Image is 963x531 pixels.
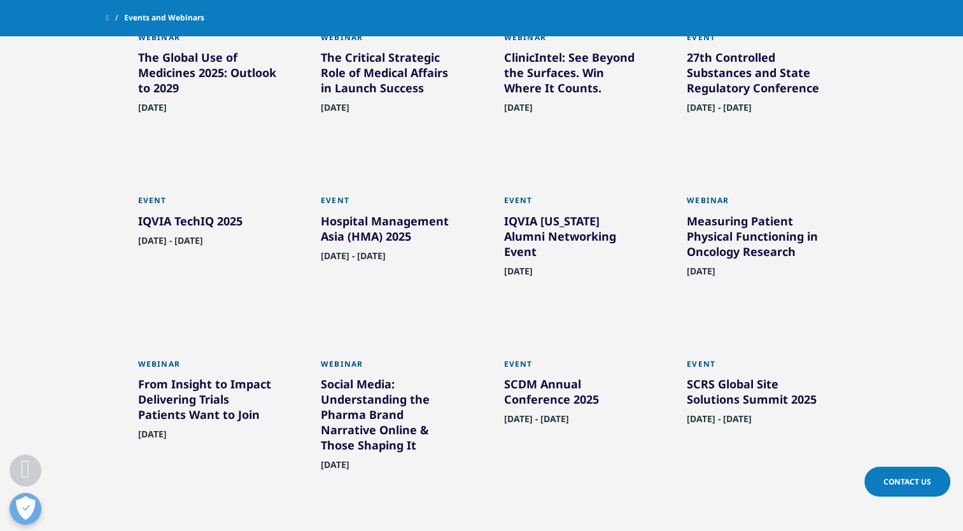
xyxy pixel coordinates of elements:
span: [DATE] - [DATE] [138,234,203,254]
div: Event [504,195,643,213]
span: [DATE] [504,265,533,285]
div: IQVIA TechIQ 2025 [138,213,277,234]
span: [DATE] [138,428,167,448]
span: [DATE] [321,101,349,121]
span: [DATE] [687,265,715,285]
div: The Critical Strategic Role of Medical Affairs in Launch Success [321,50,460,101]
div: Webinar [138,359,277,376]
div: Event [138,195,277,213]
a: Event Hospital Management Asia (HMA) 2025 [DATE] - [DATE] [321,195,460,291]
div: SCDM Annual Conference 2025 [504,376,643,412]
a: Event SCDM Annual Conference 2025 [DATE] - [DATE] [504,359,643,455]
div: The Global Use of Medicines 2025: Outlook to 2029 [138,50,277,101]
a: Webinar Social Media: Understanding the Pharma Brand Narrative Online & Those Shaping It [DATE] [321,359,460,500]
a: Webinar Measuring Patient Physical Functioning in Oncology Research [DATE] [687,195,826,306]
div: Webinar [321,32,460,50]
div: From Insight to Impact Delivering Trials Patients Want to Join [138,376,277,427]
div: Event [687,32,826,50]
a: Webinar The Global Use of Medicines 2025: Outlook to 2029 [DATE] [138,32,277,143]
div: ClinicIntel: See Beyond the Surfaces. Win Where It Counts. [504,50,643,101]
div: IQVIA [US_STATE] Alumni Networking Event [504,213,643,264]
span: [DATE] - [DATE] [321,250,386,269]
button: Open Preferences [10,493,41,525]
span: [DATE] - [DATE] [504,413,569,432]
a: Contact Us [864,467,950,497]
span: [DATE] - [DATE] [687,413,752,432]
div: Webinar [138,32,277,50]
a: Event SCRS Global Site Solutions Summit 2025 [DATE] - [DATE] [687,359,826,455]
div: SCRS Global Site Solutions Summit 2025 [687,376,826,412]
div: Webinar [504,32,643,50]
a: Webinar From Insight to Impact Delivering Trials Patients Want to Join [DATE] [138,359,277,470]
span: [DATE] [504,101,533,121]
a: Event IQVIA TechIQ 2025 [DATE] - [DATE] [138,195,277,276]
span: [DATE] [321,458,349,478]
div: Webinar [321,359,460,376]
div: Event [687,359,826,376]
div: Webinar [687,195,826,213]
div: 27th Controlled Substances and State Regulatory Conference [687,50,826,101]
div: Measuring Patient Physical Functioning in Oncology Research [687,213,826,264]
span: [DATE] - [DATE] [687,101,752,121]
div: Event [321,195,460,213]
span: [DATE] [138,101,167,121]
div: Social Media: Understanding the Pharma Brand Narrative Online & Those Shaping It [321,376,460,458]
div: Event [504,359,643,376]
span: Events and Webinars [124,6,204,29]
div: Hospital Management Asia (HMA) 2025 [321,213,460,249]
span: Contact Us [883,476,931,487]
a: Event IQVIA [US_STATE] Alumni Networking Event [DATE] [504,195,643,306]
a: Webinar ClinicIntel: See Beyond the Surfaces. Win Where It Counts. [DATE] [504,32,643,143]
a: Event 27th Controlled Substances and State Regulatory Conference [DATE] - [DATE] [687,32,826,143]
a: Webinar The Critical Strategic Role of Medical Affairs in Launch Success [DATE] [321,32,460,143]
